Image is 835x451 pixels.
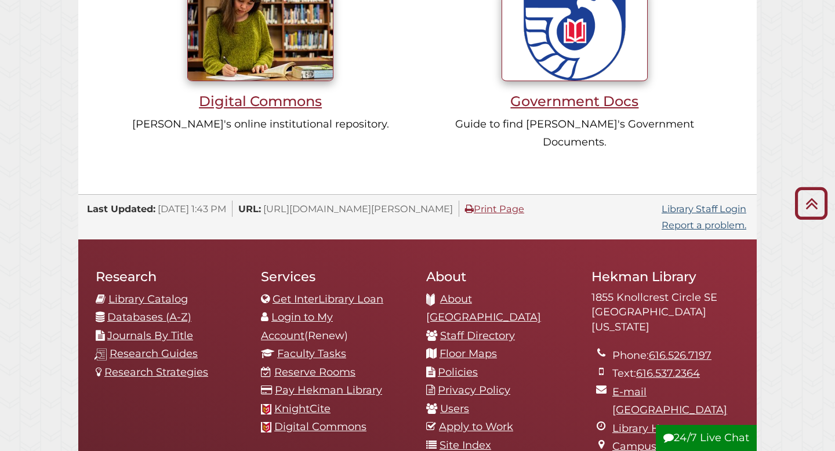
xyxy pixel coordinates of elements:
[275,384,382,397] a: Pay Hekman Library
[439,420,513,433] a: Apply to Work
[120,93,401,110] h3: Digital Commons
[104,366,208,379] a: Research Strategies
[274,366,355,379] a: Reserve Rooms
[649,349,711,362] a: 616.526.7197
[261,422,271,432] img: Calvin favicon logo
[110,347,198,360] a: Research Guides
[591,268,739,285] h2: Hekman Library
[440,329,515,342] a: Staff Directory
[440,402,469,415] a: Users
[261,268,409,285] h2: Services
[591,290,739,335] address: 1855 Knollcrest Circle SE [GEOGRAPHIC_DATA][US_STATE]
[107,311,191,323] a: Databases (A-Z)
[261,308,409,345] li: (Renew)
[790,194,832,213] a: Back to Top
[273,293,383,305] a: Get InterLibrary Loan
[434,115,715,152] p: Guide to find [PERSON_NAME]'s Government Documents.
[612,385,727,417] a: E-mail [GEOGRAPHIC_DATA]
[612,365,739,383] li: Text:
[636,367,700,380] a: 616.537.2364
[465,203,524,214] a: Print Page
[438,384,510,397] a: Privacy Policy
[274,402,331,415] a: KnightCite
[612,422,682,435] a: Library Hours
[87,203,155,214] span: Last Updated:
[120,28,401,110] a: Digital Commons
[426,268,574,285] h2: About
[434,28,715,110] a: Government Docs
[263,203,453,214] span: [URL][DOMAIN_NAME][PERSON_NAME]
[440,347,497,360] a: Floor Maps
[438,366,478,379] a: Policies
[107,329,193,342] a: Journals By Title
[108,293,188,305] a: Library Catalog
[274,420,366,433] a: Digital Commons
[277,347,346,360] a: Faculty Tasks
[662,219,746,231] a: Report a problem.
[261,404,271,414] img: Calvin favicon logo
[465,204,474,213] i: Print Page
[120,115,401,134] p: [PERSON_NAME]'s online institutional repository.
[96,268,244,285] h2: Research
[612,347,739,365] li: Phone:
[158,203,226,214] span: [DATE] 1:43 PM
[434,93,715,110] h3: Government Docs
[662,203,746,214] a: Library Staff Login
[95,348,107,361] img: research-guides-icon-white_37x37.png
[261,311,333,342] a: Login to My Account
[238,203,261,214] span: URL:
